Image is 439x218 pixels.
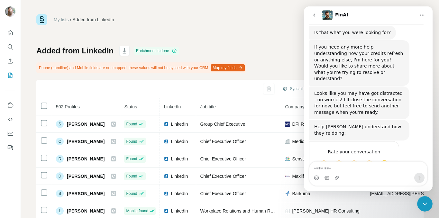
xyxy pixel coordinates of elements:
span: Barkuma [292,190,310,197]
img: LinkedIn logo [164,191,169,196]
span: Chief Executive Officer [200,174,246,179]
span: DFI Retail Group [292,121,326,127]
iframe: Intercom live chat [417,196,433,212]
img: company-logo [285,191,290,196]
span: Medical and Aged Care Group [292,138,352,145]
img: Avatar [5,6,15,17]
button: Use Surfe on LinkedIn [5,99,15,111]
span: LinkedIn [171,121,188,127]
span: Group Chief Executive [200,122,245,127]
button: Sync all to Copper (502) [278,84,336,94]
div: Added from LinkedIn [73,16,114,23]
div: D [56,155,64,163]
button: My lists [5,69,15,81]
span: SensesWA [292,156,314,162]
span: [PERSON_NAME] [67,190,105,197]
div: S [56,190,64,197]
div: S [56,120,64,128]
button: Map my fields [211,64,245,71]
img: LinkedIn logo [164,174,169,179]
span: [PERSON_NAME] [67,156,105,162]
span: 502 Profiles [56,104,80,109]
div: Enrichment is done [134,47,179,55]
span: Found [126,156,137,162]
img: LinkedIn logo [164,156,169,161]
li: / [70,16,71,23]
button: Search [5,41,15,53]
img: company-logo [285,122,290,127]
img: LinkedIn logo [164,208,169,213]
span: LinkedIn [171,173,188,179]
span: Found [126,173,137,179]
span: Found [126,139,137,144]
img: company-logo [285,174,290,179]
button: Dashboard [5,128,15,139]
span: LinkedIn [171,190,188,197]
button: Enrich CSV [5,55,15,67]
div: D [56,172,64,180]
button: Quick start [5,27,15,39]
span: LinkedIn [171,138,188,145]
span: Company [285,104,304,109]
span: [PERSON_NAME] [67,121,105,127]
span: Job title [200,104,215,109]
span: [PERSON_NAME] [67,173,105,179]
div: Phone (Landline) and Mobile fields are not mapped, these values will not be synced with your CRM [36,62,246,73]
div: L [56,207,64,215]
img: company-logo [285,156,290,161]
img: Surfe Logo [36,14,47,25]
span: LinkedIn [171,208,188,214]
a: My lists [54,17,69,22]
span: Found [126,121,137,127]
span: Workplace Relations and Human Resources Professional [200,208,315,213]
span: [PERSON_NAME] [67,138,105,145]
h1: Added from LinkedIn [36,46,114,56]
span: [PERSON_NAME] HR Consulting [292,208,359,214]
img: LinkedIn logo [164,122,169,127]
span: LinkedIn [171,156,188,162]
iframe: Intercom live chat [304,6,433,191]
span: LinkedIn [164,104,181,109]
img: LinkedIn logo [164,139,169,144]
span: Maxlife Care [292,173,317,179]
span: Chief Executive Officer [200,191,246,196]
button: Use Surfe API [5,114,15,125]
span: Chief Executive Officer [200,156,246,161]
span: [PERSON_NAME] [67,208,105,214]
button: Feedback [5,142,15,153]
span: Chief Executive Officer [200,139,246,144]
span: Found [126,191,137,196]
span: Mobile found [126,208,148,214]
span: Status [124,104,137,109]
div: C [56,138,64,145]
